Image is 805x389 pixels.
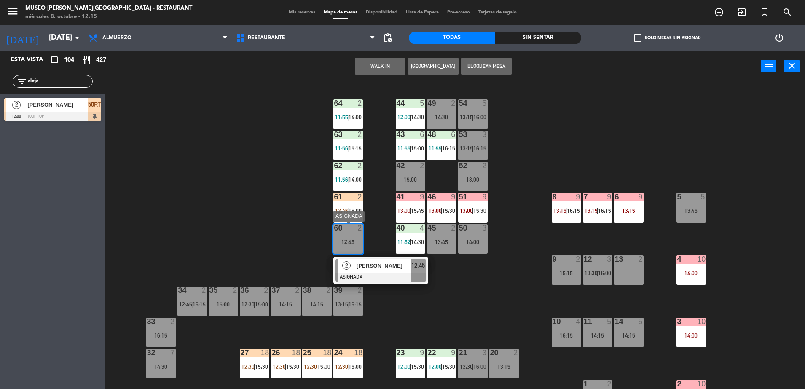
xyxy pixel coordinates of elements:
button: [GEOGRAPHIC_DATA] [408,58,459,75]
div: ASIGNADA [333,211,365,222]
div: 7 [170,349,175,357]
div: 14:30 [146,364,176,370]
div: 4 [420,224,425,232]
span: | [191,301,193,308]
span: Mis reservas [284,10,319,15]
div: 5 [482,99,487,107]
span: | [254,363,255,370]
div: 3 [482,224,487,232]
span: | [472,207,474,214]
div: 10 [697,318,706,325]
div: 2 [326,287,331,294]
div: 3 [482,131,487,138]
span: | [347,176,349,183]
div: 18 [260,349,269,357]
i: power_settings_new [774,33,784,43]
span: 16:15 [473,145,486,152]
div: 2 [170,318,175,325]
span: | [597,270,598,276]
span: 12:45 [179,301,192,308]
div: 3 [482,349,487,357]
span: | [410,145,411,152]
div: 44 [397,99,397,107]
span: 13:15 [585,207,598,214]
div: 5 [607,318,612,325]
span: 2 [12,101,21,109]
div: 15:15 [552,270,581,276]
label: Solo mesas sin asignar [634,34,700,42]
span: 14:00 [349,114,362,121]
span: 11:56 [335,176,348,183]
div: Sin sentar [495,32,581,44]
span: 13:15 [460,145,473,152]
span: | [441,145,443,152]
span: | [472,145,474,152]
span: | [347,301,349,308]
span: | [347,207,349,214]
div: 2 [482,162,487,169]
div: 9 [420,193,425,201]
span: 104 [64,55,74,65]
span: 427 [96,55,106,65]
span: 15:00 [317,363,330,370]
div: 2 [638,255,643,263]
span: 16:15 [349,301,362,308]
div: 9 [482,193,487,201]
span: | [285,363,287,370]
span: 11:55 [429,145,442,152]
span: 12:00 [429,363,442,370]
span: Almuerzo [102,35,131,41]
div: 13:15 [489,364,519,370]
span: | [410,239,411,245]
span: Lista de Espera [402,10,443,15]
span: 15:30 [411,363,424,370]
span: 11:52 [397,239,411,245]
span: 15:45 [411,207,424,214]
span: | [254,301,255,308]
div: 3 [607,255,612,263]
div: 2 [357,162,362,169]
span: 12:30 [304,363,317,370]
button: close [784,60,800,72]
div: 9 [553,255,553,263]
div: 9 [451,193,456,201]
i: menu [6,5,19,18]
div: 2 [295,287,300,294]
button: Bloquear Mesa [461,58,512,75]
i: turned_in_not [759,7,770,17]
div: 2 [357,287,362,294]
span: 16:15 [193,301,206,308]
div: 18 [354,349,362,357]
div: 6 [451,131,456,138]
div: 14:15 [271,301,301,307]
span: | [347,363,349,370]
span: 12:45 [335,207,348,214]
span: | [597,207,598,214]
div: 40 [397,224,397,232]
span: 16:00 [598,270,611,276]
span: 15:30 [442,207,455,214]
span: 15:00 [349,363,362,370]
div: 15:00 [209,301,238,307]
span: Mapa de mesas [319,10,362,15]
span: | [347,145,349,152]
span: 12:30 [335,363,348,370]
div: 9 [638,193,643,201]
span: Restaurante [248,35,285,41]
input: Filtrar por nombre... [27,77,92,86]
